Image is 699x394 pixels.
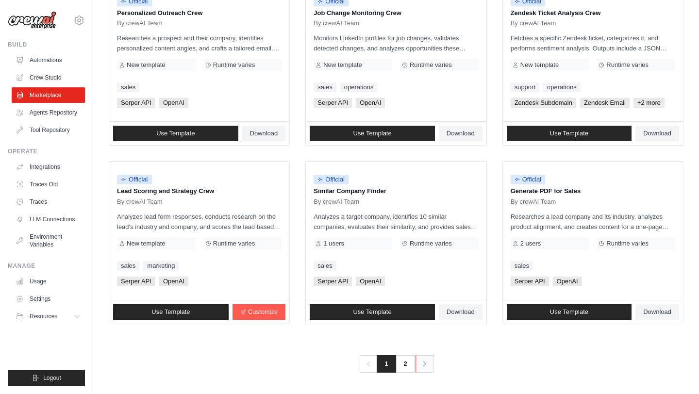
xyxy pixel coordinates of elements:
[511,98,576,108] span: Zendesk Subdomain
[410,240,452,247] span: Runtime varies
[12,309,85,324] button: Resources
[507,126,632,141] a: Use Template
[550,308,588,316] span: Use Template
[314,277,352,286] span: Serper API
[117,33,282,53] p: Researches a prospect and their company, identifies personalized content angles, and crafts a tai...
[511,8,675,18] p: Zendesk Ticket Analysis Crew
[127,61,165,69] span: New template
[511,186,675,196] p: Generate PDF for Sales
[127,240,165,247] span: New template
[12,291,85,307] a: Settings
[12,70,85,85] a: Crew Studio
[12,87,85,103] a: Marketplace
[159,98,188,108] span: OpenAI
[353,130,391,137] span: Use Template
[143,261,179,271] a: marketing
[242,126,286,141] a: Download
[314,198,359,206] span: By crewAI Team
[643,130,671,137] span: Download
[12,212,85,227] a: LLM Connections
[8,41,85,49] div: Build
[633,98,665,108] span: +2 more
[606,61,649,69] span: Runtime varies
[113,126,238,141] a: Use Template
[543,82,581,92] a: operations
[117,198,163,206] span: By crewAI Team
[30,312,57,320] span: Resources
[12,177,85,192] a: Traces Old
[117,8,282,18] p: Personalized Outreach Crew
[310,126,435,141] a: Use Template
[643,308,671,316] span: Download
[12,194,85,210] a: Traces
[520,240,541,247] span: 2 users
[117,175,152,184] span: Official
[353,308,391,316] span: Use Template
[213,240,255,247] span: Runtime varies
[511,82,539,92] a: support
[43,374,61,382] span: Logout
[314,82,336,92] a: sales
[117,186,282,196] p: Lead Scoring and Strategy Crew
[511,261,533,271] a: sales
[635,126,679,141] a: Download
[580,98,630,108] span: Zendesk Email
[12,229,85,252] a: Environment Variables
[314,212,478,232] p: Analyzes a target company, identifies 10 similar companies, evaluates their similarity, and provi...
[8,148,85,155] div: Operate
[447,308,475,316] span: Download
[233,304,285,320] a: Customize
[159,277,188,286] span: OpenAI
[310,304,435,320] a: Use Template
[117,82,139,92] a: sales
[151,308,190,316] span: Use Template
[323,240,344,247] span: 1 users
[12,52,85,68] a: Automations
[511,212,675,232] p: Researches a lead company and its industry, analyzes product alignment, and creates content for a...
[314,98,352,108] span: Serper API
[213,61,255,69] span: Runtime varies
[511,19,556,27] span: By crewAI Team
[511,33,675,53] p: Fetches a specific Zendesk ticket, categorizes it, and performs sentiment analysis. Outputs inclu...
[356,98,385,108] span: OpenAI
[520,61,559,69] span: New template
[439,126,483,141] a: Download
[12,122,85,138] a: Tool Repository
[250,130,278,137] span: Download
[635,304,679,320] a: Download
[314,8,478,18] p: Job Change Monitoring Crew
[314,186,478,196] p: Similar Company Finder
[396,355,415,373] a: 2
[8,370,85,386] button: Logout
[12,159,85,175] a: Integrations
[377,355,396,373] span: 1
[550,130,588,137] span: Use Template
[248,308,278,316] span: Customize
[314,19,359,27] span: By crewAI Team
[323,61,362,69] span: New template
[410,61,452,69] span: Runtime varies
[606,240,649,247] span: Runtime varies
[12,274,85,289] a: Usage
[447,130,475,137] span: Download
[117,19,163,27] span: By crewAI Team
[553,277,582,286] span: OpenAI
[117,261,139,271] a: sales
[314,175,349,184] span: Official
[511,277,549,286] span: Serper API
[8,262,85,270] div: Manage
[156,130,195,137] span: Use Template
[340,82,378,92] a: operations
[360,355,432,373] nav: Pagination
[511,198,556,206] span: By crewAI Team
[12,105,85,120] a: Agents Repository
[511,175,546,184] span: Official
[507,304,632,320] a: Use Template
[439,304,483,320] a: Download
[117,277,155,286] span: Serper API
[314,33,478,53] p: Monitors LinkedIn profiles for job changes, validates detected changes, and analyzes opportunitie...
[314,261,336,271] a: sales
[113,304,229,320] a: Use Template
[356,277,385,286] span: OpenAI
[117,212,282,232] p: Analyzes lead form responses, conducts research on the lead's industry and company, and scores th...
